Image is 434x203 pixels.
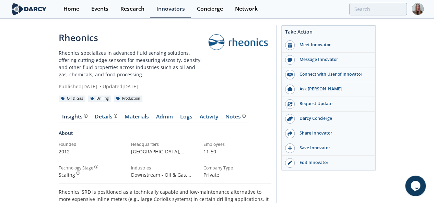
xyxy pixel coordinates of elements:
div: Home [63,6,79,12]
a: Notes [222,114,249,122]
div: Events [91,6,108,12]
div: Innovators [156,6,185,12]
a: Insights [59,114,91,122]
div: Drilling [88,96,112,102]
div: Insights [62,114,87,119]
img: information.svg [242,114,246,118]
div: Research [120,6,144,12]
div: Share Innovator [295,130,372,136]
div: Take Action [282,28,375,38]
img: information.svg [114,114,118,118]
p: 11-50 [203,148,271,155]
div: Concierge [197,6,223,12]
p: 2012 [59,148,126,155]
a: Admin [153,114,177,122]
div: Request Update [295,101,372,107]
div: Technology Stage [59,165,93,171]
div: Details [95,114,117,119]
div: Ask [PERSON_NAME] [295,86,372,92]
div: Network [235,6,258,12]
button: Save Innovator [282,141,375,156]
div: Published [DATE] Updated [DATE] [59,83,205,90]
a: Details [91,114,121,122]
p: [GEOGRAPHIC_DATA], [GEOGRAPHIC_DATA] , [GEOGRAPHIC_DATA] [131,148,199,155]
a: Materials [121,114,153,122]
span: Private [203,172,219,178]
div: Darcy Concierge [295,115,372,122]
div: About [59,129,271,141]
div: Scaling [59,171,126,178]
div: Edit Innovator [295,160,372,166]
div: Meet Innovator [295,42,372,48]
span: Downstream - Oil & Gas, Upstream - Oil & Gas, Midstream - Oil & Gas [131,172,191,192]
div: Oil & Gas [59,96,86,102]
div: Rheonics [59,31,205,45]
p: Rheonics specializes in advanced fluid sensing solutions, offering cutting-edge sensors for measu... [59,49,205,78]
iframe: chat widget [405,176,427,196]
a: Edit Innovator [282,156,375,170]
a: Activity [196,114,222,122]
img: information.svg [76,171,80,175]
img: Profile [412,3,424,15]
div: Connect with User of Innovator [295,71,372,77]
div: Headquarters [131,141,199,148]
div: Founded [59,141,126,148]
div: Employees [203,141,271,148]
span: • [98,83,103,90]
input: Advanced Search [349,3,407,15]
div: Company Type [203,165,271,171]
a: Logs [177,114,196,122]
div: Save Innovator [295,145,372,151]
img: information.svg [94,165,98,169]
img: logo-wide.svg [11,3,48,15]
img: information.svg [84,114,88,118]
div: Notes [225,114,246,119]
div: Production [114,96,143,102]
div: Industries [131,165,199,171]
div: Message Innovator [295,56,372,63]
